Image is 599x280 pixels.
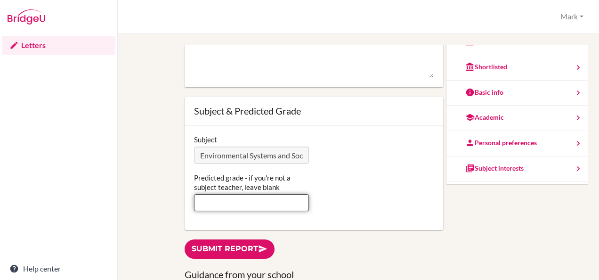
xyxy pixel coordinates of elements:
[194,106,434,115] div: Subject & Predicted Grade
[2,259,115,278] a: Help center
[194,135,217,144] label: Subject
[2,36,115,55] a: Letters
[185,239,275,259] a: Submit report
[8,9,45,25] img: Bridge-U
[446,156,588,182] a: Subject interests
[446,131,588,156] a: Personal preferences
[446,81,588,106] a: Basic info
[194,173,309,192] label: Predicted grade - if you're not a subject teacher, leave blank
[446,106,588,131] a: Academic
[446,182,588,207] a: Strategy Advisor
[465,164,524,173] div: Subject interests
[465,88,503,97] div: Basic info
[465,113,504,122] div: Academic
[556,8,588,25] button: Mark
[465,62,507,72] div: Shortlisted
[465,138,537,148] div: Personal preferences
[446,55,588,81] a: Shortlisted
